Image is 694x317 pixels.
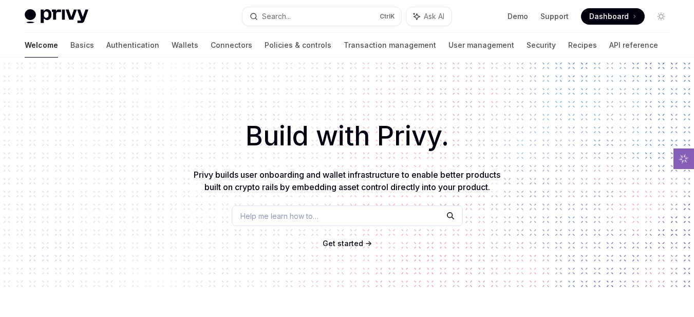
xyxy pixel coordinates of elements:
[609,33,658,58] a: API reference
[25,9,88,24] img: light logo
[568,33,597,58] a: Recipes
[508,11,528,22] a: Demo
[172,33,198,58] a: Wallets
[323,239,363,248] span: Get started
[265,33,331,58] a: Policies & controls
[344,33,436,58] a: Transaction management
[448,33,514,58] a: User management
[540,11,569,22] a: Support
[262,10,291,23] div: Search...
[424,11,444,22] span: Ask AI
[653,8,669,25] button: Toggle dark mode
[406,7,452,26] button: Ask AI
[106,33,159,58] a: Authentication
[70,33,94,58] a: Basics
[240,211,318,221] span: Help me learn how to…
[581,8,645,25] a: Dashboard
[16,116,678,156] h1: Build with Privy.
[527,33,556,58] a: Security
[211,33,252,58] a: Connectors
[194,170,500,192] span: Privy builds user onboarding and wallet infrastructure to enable better products built on crypto ...
[242,7,402,26] button: Search...CtrlK
[323,238,363,249] a: Get started
[380,12,395,21] span: Ctrl K
[589,11,629,22] span: Dashboard
[25,33,58,58] a: Welcome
